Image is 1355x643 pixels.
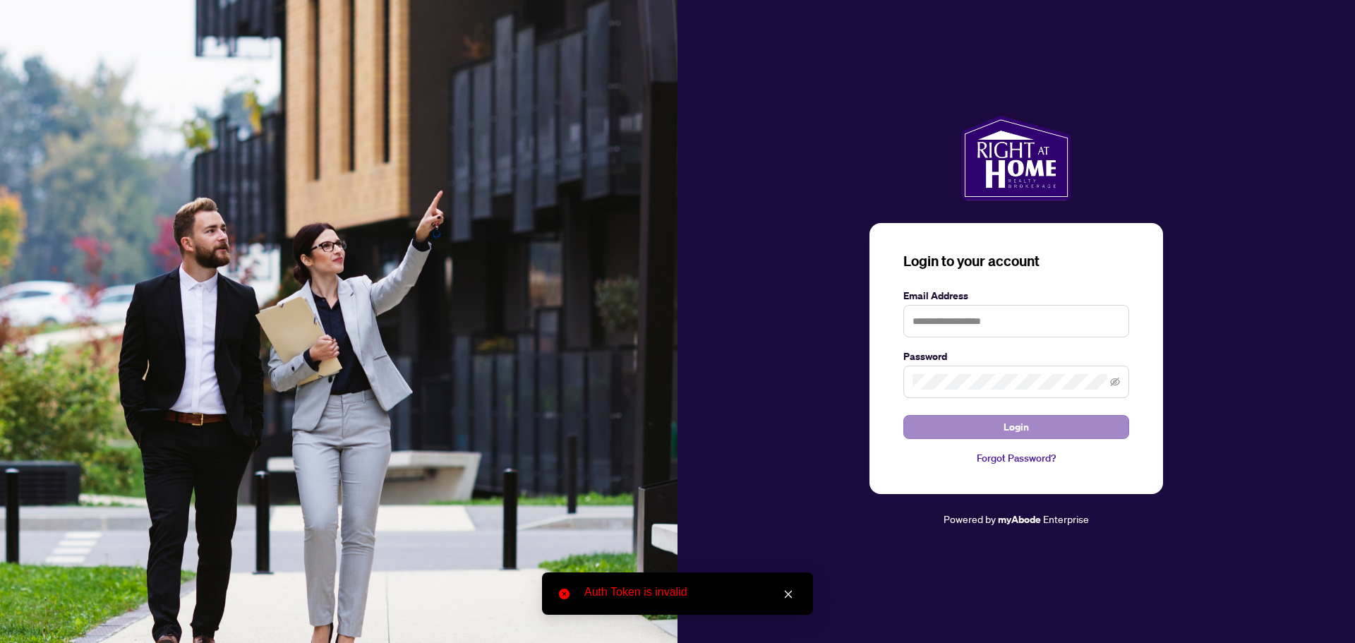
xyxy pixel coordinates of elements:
label: Email Address [903,288,1129,304]
span: Powered by [944,512,996,525]
a: Close [781,587,796,602]
h3: Login to your account [903,251,1129,271]
span: Enterprise [1043,512,1089,525]
span: close [783,589,793,599]
button: Login [903,415,1129,439]
a: Forgot Password? [903,450,1129,466]
img: ma-logo [961,116,1071,200]
a: myAbode [998,512,1041,527]
label: Password [903,349,1129,364]
span: close-circle [559,589,570,599]
div: Auth Token is invalid [584,584,796,601]
span: Login [1004,416,1029,438]
span: eye-invisible [1110,377,1120,387]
